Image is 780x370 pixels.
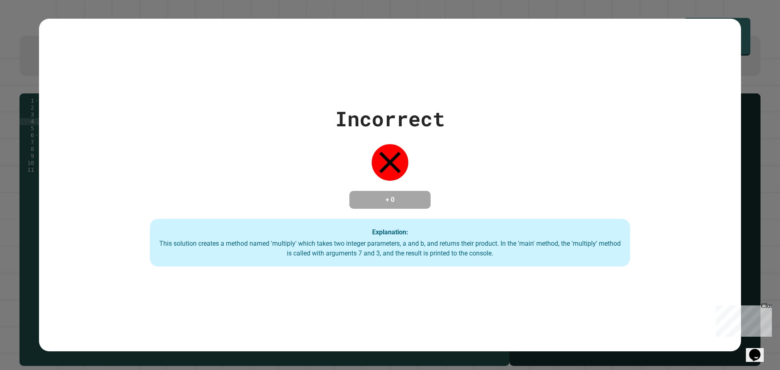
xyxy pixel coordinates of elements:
div: Incorrect [335,104,445,134]
iframe: chat widget [746,338,772,362]
div: This solution creates a method named 'multiply' which takes two integer parameters, a and b, and ... [158,239,622,258]
div: Chat with us now!Close [3,3,56,52]
strong: Explanation: [372,228,408,236]
iframe: chat widget [713,302,772,337]
h4: + 0 [357,195,422,205]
